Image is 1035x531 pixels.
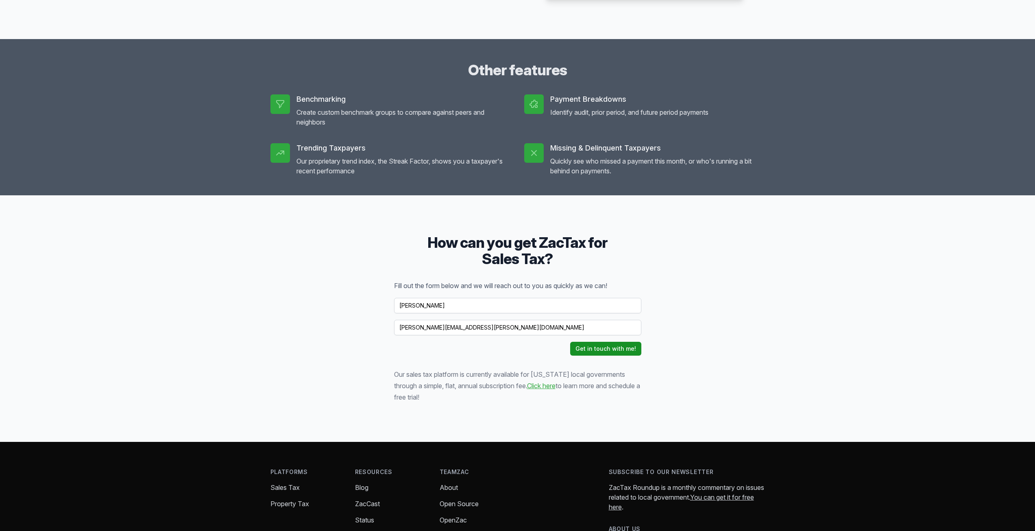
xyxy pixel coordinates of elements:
h4: Subscribe to our newsletter [609,468,765,476]
p: Identify audit, prior period, and future period payments [550,107,708,117]
h5: Payment Breakdowns [550,94,708,104]
h3: How can you get ZacTax for Sales Tax? [394,234,641,267]
button: Get in touch with me! [570,342,641,356]
p: ZacTax Roundup is a monthly commentary on issues related to local government. . [609,483,765,512]
h3: Other features [270,62,765,78]
h4: TeamZac [440,468,511,476]
p: Create custom benchmark groups to compare against peers and neighbors [296,107,511,127]
a: Property Tax [270,500,309,508]
a: Click here [527,382,556,390]
p: Our proprietary trend index, the Streak Factor, shows you a taxpayer's recent performance [296,156,511,176]
a: Sales Tax [270,483,300,492]
a: Blog [355,483,368,492]
a: ZacCast [355,500,380,508]
a: OpenZac [440,516,467,524]
input: eg, Jane Doe [394,298,641,313]
h4: Platforms [270,468,342,476]
a: Status [355,516,374,524]
a: About [440,483,458,492]
h5: Benchmarking [296,94,511,104]
h4: Resources [355,468,427,476]
input: eg, janedoe@email.com [394,320,641,335]
h5: Missing & Delinquent Taxpayers [550,143,765,153]
p: Quickly see who missed a payment this month, or who's running a bit behind on payments. [550,156,765,176]
p: Our sales tax platform is currently available for [US_STATE] local governments through a simple, ... [394,369,641,403]
p: Fill out the form below and we will reach out to you as quickly as we can! [394,280,641,291]
h5: Trending Taxpayers [296,143,511,153]
a: Open Source [440,500,479,508]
